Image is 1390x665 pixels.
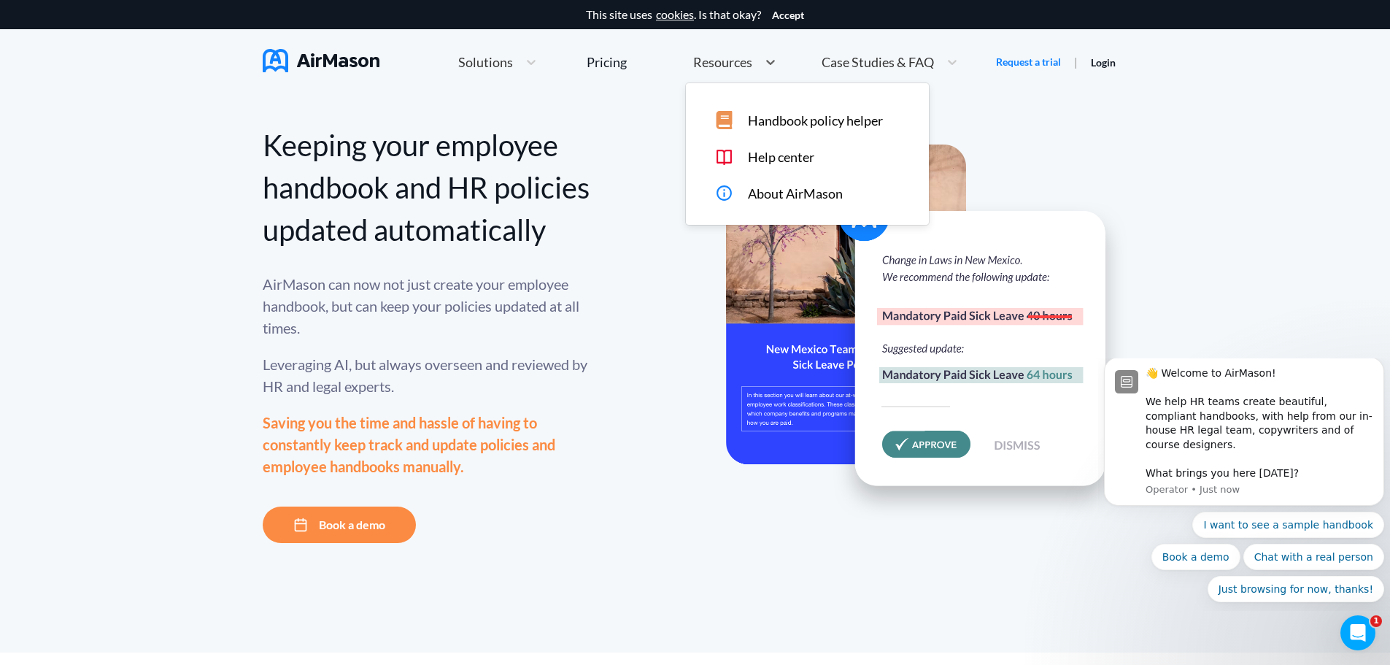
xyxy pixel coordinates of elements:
span: Resources [693,55,752,69]
a: Login [1091,56,1116,69]
div: Quick reply options [6,153,286,244]
div: Keeping your employee handbook and HR policies updated automatically [263,124,591,251]
span: | [1074,55,1078,69]
span: Help center [748,150,814,165]
div: Leveraging AI, but always overseen and reviewed by HR and legal experts. [263,353,591,397]
iframe: Intercom notifications message [1098,358,1390,611]
span: Handbook policy helper [748,113,883,128]
a: cookies [656,8,694,21]
button: Quick reply: I want to see a sample handbook [94,153,286,180]
p: Message from Operator, sent Just now [47,125,275,138]
div: AirMason can now not just create your employee handbook, but can keep your policies updated at al... [263,273,591,339]
button: Accept cookies [772,9,804,21]
button: Book a demo [263,507,416,543]
img: Profile image for Operator [17,12,40,35]
button: Quick reply: Book a demo [53,185,142,212]
a: Request a trial [996,55,1061,69]
iframe: Intercom live chat [1340,615,1375,650]
div: Saving you the time and hassle of having to constantly keep track and update policies and employe... [263,412,591,477]
button: Quick reply: Chat with a real person [145,185,286,212]
img: handbook apu [726,145,1127,520]
a: Pricing [587,49,627,75]
span: About AirMason [748,186,843,201]
div: 👋 Welcome to AirMason! We help HR teams create beautiful, compliant handbooks, with help from our... [47,8,275,123]
div: Message content [47,8,275,123]
span: 1 [1370,615,1382,627]
img: AirMason Logo [263,49,379,72]
span: Solutions [458,55,513,69]
div: Pricing [587,55,627,69]
button: Quick reply: Just browsing for now, thanks! [109,218,286,244]
span: Case Studies & FAQ [822,55,934,69]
